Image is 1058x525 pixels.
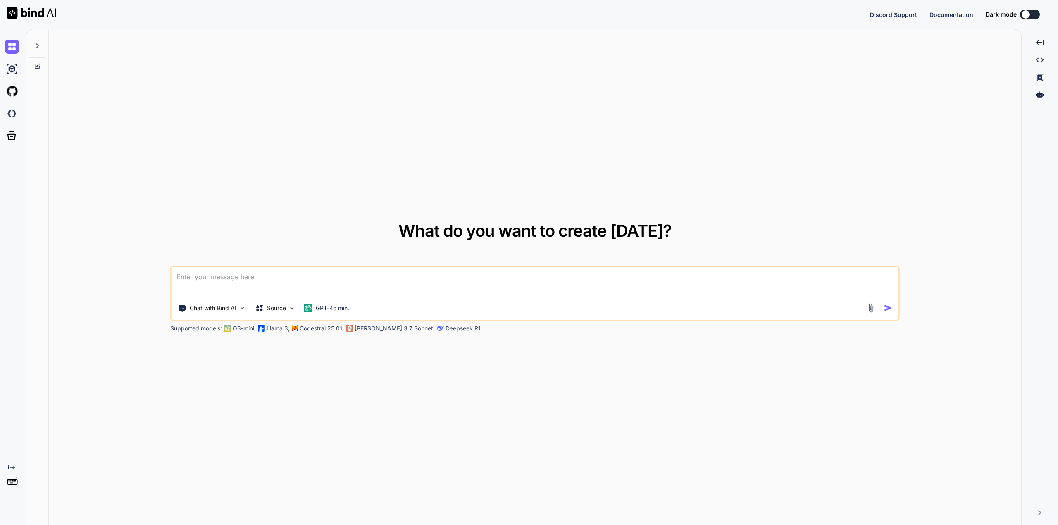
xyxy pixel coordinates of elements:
img: attachment [866,303,876,313]
p: O3-mini, [233,324,256,333]
span: Documentation [929,11,973,18]
p: Deepseek R1 [446,324,481,333]
p: Llama 3, [267,324,290,333]
p: Codestral 25.01, [300,324,344,333]
img: chat [5,40,19,54]
p: Chat with Bind AI [190,304,236,312]
img: Llama2 [258,325,265,332]
img: Pick Tools [239,304,246,311]
img: claude [437,325,444,332]
span: Discord Support [870,11,917,18]
button: Discord Support [870,10,917,19]
img: Bind AI [7,7,56,19]
img: claude [346,325,353,332]
img: darkCloudIdeIcon [5,107,19,121]
img: githubLight [5,84,19,98]
img: icon [884,304,893,312]
img: Pick Models [288,304,295,311]
img: ai-studio [5,62,19,76]
p: [PERSON_NAME] 3.7 Sonnet, [355,324,435,333]
button: Documentation [929,10,973,19]
p: Source [267,304,286,312]
span: What do you want to create [DATE]? [398,221,672,241]
span: Dark mode [986,10,1017,19]
img: GPT-4o mini [304,304,312,312]
p: Supported models: [170,324,222,333]
img: Mistral-AI [292,325,298,331]
p: GPT-4o min.. [316,304,351,312]
img: GPT-4 [224,325,231,332]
